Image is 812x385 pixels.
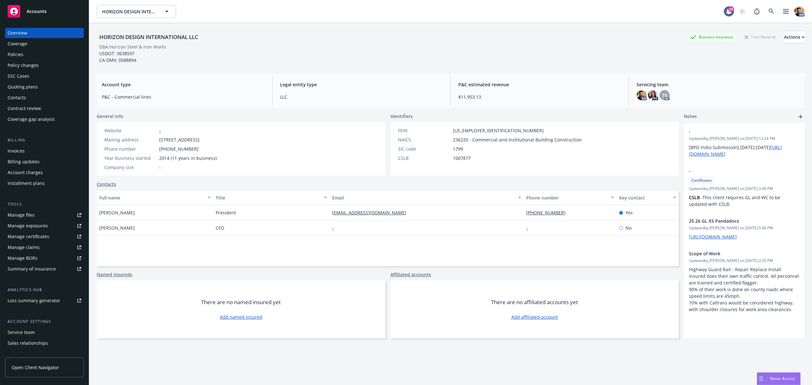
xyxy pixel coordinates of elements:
div: Manage BORs [8,253,37,263]
div: Drag to move [757,373,765,385]
a: Search [765,5,778,18]
a: Quoting plans [5,82,84,92]
div: Installment plans [8,178,45,188]
div: Policy changes [8,60,39,70]
div: Overview [8,28,27,38]
img: photo [648,90,658,100]
div: Billing updates [8,157,40,167]
div: Scope of WorkUpdatedby [PERSON_NAME] on [DATE] 2:35 PMHighway Guard Rail - Repair Replace Install... [684,245,804,318]
span: There are no affiliated accounts yet [491,298,578,306]
a: Billing updates [5,157,84,167]
a: [URL][DOMAIN_NAME] [689,234,737,240]
div: Loss summary generator [8,296,60,306]
span: Identifiers [390,113,413,120]
div: CSLB [398,155,450,161]
a: Manage claims [5,242,84,252]
a: - [332,225,339,231]
span: P&C estimated revenue [458,81,621,88]
img: photo [637,90,647,100]
span: - [159,164,161,171]
span: USDOT: 3638597 CA DMV: 0588894 [99,50,136,63]
a: Invoices [5,146,84,156]
a: Overview [5,28,84,38]
button: Key contact [617,190,679,205]
span: Account type [102,81,265,88]
div: SSC Cases [8,71,29,81]
a: [EMAIL_ADDRESS][DOMAIN_NAME] [332,210,411,216]
a: SSC Cases [5,71,84,81]
span: P&C - Commercial lines [102,94,265,100]
div: Account charges [8,167,43,178]
span: President [216,209,236,216]
a: Contract review [5,103,84,114]
a: Switch app [780,5,792,18]
p: [BPO Indio Submission] [DATE]-[DATE] [689,144,799,157]
a: Summary of insurance [5,264,84,274]
span: Yes [625,209,633,216]
div: Billing [5,137,84,143]
span: Updated by [PERSON_NAME] on [DATE] 5:46 PM [689,225,799,231]
div: Manage files [8,210,35,220]
div: HORIZON DESIGN INTERNATIONAL LLC [97,33,201,41]
span: Manage exposures [5,221,84,231]
a: Account charges [5,167,84,178]
div: -CertificatesUpdatedby [PERSON_NAME] on [DATE] 3:46 PMCSLB- This client requires GL and WC to be ... [684,162,804,212]
span: Updated by [PERSON_NAME] on [DATE] 2:35 PM [689,258,799,264]
div: NAICS [398,136,450,143]
div: Email [332,194,514,201]
a: Accounts [5,3,84,20]
div: DBA: Horizon Steel & Iron Works [99,43,166,50]
div: 25 26 GL XS PandadocsUpdatedby [PERSON_NAME] on [DATE] 5:46 PM[URL][DOMAIN_NAME] [684,212,804,245]
div: Contacts [8,93,26,103]
a: Policies [5,49,84,60]
a: Report a Bug [750,5,763,18]
div: Full name [99,194,204,201]
a: Policy changes [5,60,84,70]
span: [STREET_ADDRESS] [159,136,200,143]
button: Title [213,190,330,205]
span: - This client requires GL and WC to be updated with CSLB. [689,194,782,207]
img: photo [794,6,804,16]
span: Servicing team [637,81,799,88]
p: Highway Guard Rail - Repair Replace Install Insured does their own traffic control. All personnel... [689,266,799,313]
span: Certificates [691,178,712,183]
div: Phone number [526,194,607,201]
div: Key contact [619,194,669,201]
span: 2014 (11 years in business) [159,155,217,161]
span: Legal entity type [280,81,443,88]
a: Related accounts [5,349,84,359]
a: [PHONE_NUMBER] [526,210,571,216]
button: Full name [97,190,213,205]
a: Contacts [5,93,84,103]
div: Year business started [104,155,157,161]
a: Contacts [97,181,116,187]
a: - [526,225,533,231]
div: Policies [8,49,23,60]
span: Notes [684,113,697,121]
div: Service team [8,327,35,337]
span: LLC [280,94,443,100]
a: Manage BORs [5,253,84,263]
button: Actions [784,31,804,43]
div: Related accounts [8,349,44,359]
a: Add affiliated account [511,314,558,320]
button: Nova Assist [757,372,801,385]
div: Business Insurance [687,33,736,41]
span: 236220 - Commercial and Institutional Building Construction [453,136,582,143]
span: Updated by [PERSON_NAME] on [DATE] 3:46 PM [689,186,799,192]
div: Quoting plans [8,82,38,92]
a: Installment plans [5,178,84,188]
span: - [689,128,783,135]
span: 1007877 [453,155,471,161]
a: Coverage [5,39,84,49]
div: Analytics hub [5,287,84,293]
div: Summary of insurance [8,264,56,274]
div: FEIN [398,127,450,134]
span: Nova Assist [770,376,795,381]
div: Coverage gap analysis [8,114,55,124]
a: Named insureds [97,271,132,278]
span: HORIZON DESIGN INTERNATIONAL LLC [102,8,157,15]
span: Accounts [27,9,47,14]
div: SIC code [398,146,450,152]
